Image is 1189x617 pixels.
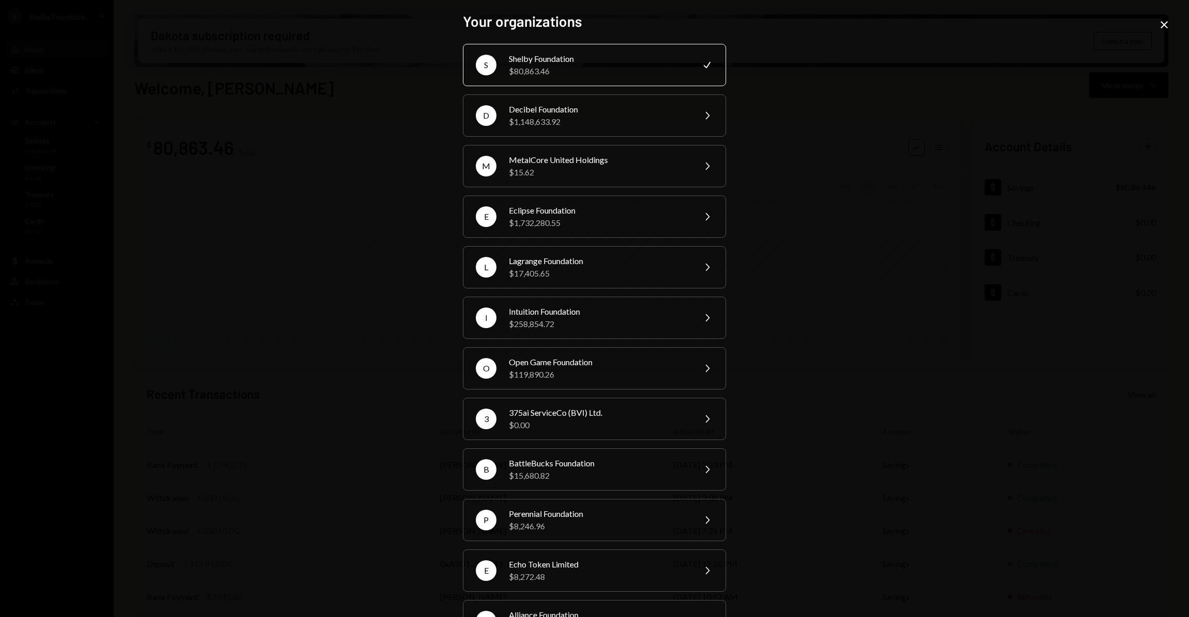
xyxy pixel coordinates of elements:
div: $1,148,633.92 [509,116,688,128]
div: E [476,560,496,581]
div: B [476,459,496,480]
div: I [476,307,496,328]
div: 375ai ServiceCo (BVI) Ltd. [509,407,688,419]
div: Eclipse Foundation [509,204,688,217]
h2: Your organizations [463,11,726,31]
div: $119,890.26 [509,368,688,381]
button: OOpen Game Foundation$119,890.26 [463,347,726,389]
button: SShelby Foundation$80,863.46 [463,44,726,86]
div: $8,246.96 [509,520,688,532]
button: EEclipse Foundation$1,732,280.55 [463,196,726,238]
button: MMetalCore United Holdings$15.62 [463,145,726,187]
div: Intuition Foundation [509,305,688,318]
div: Lagrange Foundation [509,255,688,267]
div: 3 [476,409,496,429]
div: Echo Token Limited [509,558,688,571]
div: $258,854.72 [509,318,688,330]
div: D [476,105,496,126]
button: DDecibel Foundation$1,148,633.92 [463,94,726,137]
div: Shelby Foundation [509,53,688,65]
div: S [476,55,496,75]
div: Decibel Foundation [509,103,688,116]
div: $0.00 [509,419,688,431]
div: BattleBucks Foundation [509,457,688,469]
div: P [476,510,496,530]
button: IIntuition Foundation$258,854.72 [463,297,726,339]
div: $8,272.48 [509,571,688,583]
button: PPerennial Foundation$8,246.96 [463,499,726,541]
div: $1,732,280.55 [509,217,688,229]
div: Open Game Foundation [509,356,688,368]
div: $17,405.65 [509,267,688,280]
div: E [476,206,496,227]
button: 3375ai ServiceCo (BVI) Ltd.$0.00 [463,398,726,440]
div: O [476,358,496,379]
div: M [476,156,496,176]
div: L [476,257,496,278]
div: Perennial Foundation [509,508,688,520]
button: BBattleBucks Foundation$15,680.82 [463,448,726,491]
div: $15.62 [509,166,688,178]
button: LLagrange Foundation$17,405.65 [463,246,726,288]
div: $80,863.46 [509,65,688,77]
div: MetalCore United Holdings [509,154,688,166]
button: EEcho Token Limited$8,272.48 [463,549,726,592]
div: $15,680.82 [509,469,688,482]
